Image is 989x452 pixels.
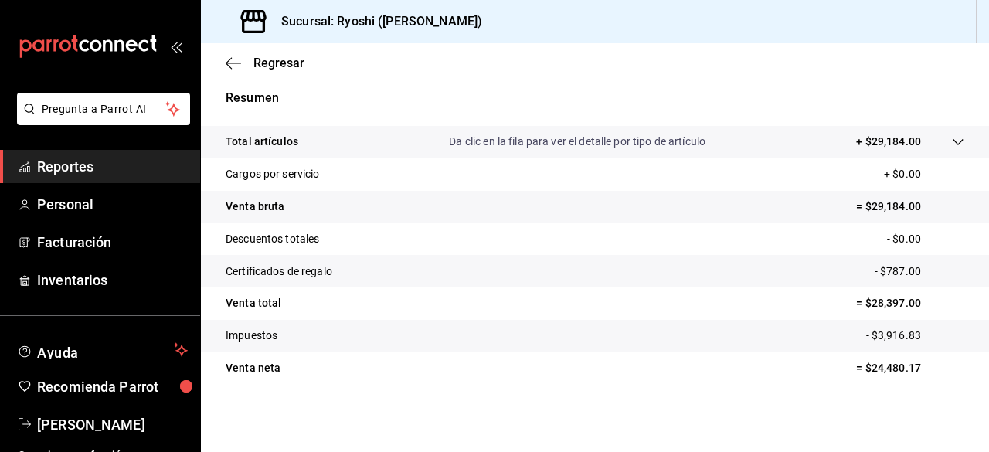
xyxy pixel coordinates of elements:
[11,112,190,128] a: Pregunta a Parrot AI
[37,414,188,435] span: [PERSON_NAME]
[37,341,168,359] span: Ayuda
[17,93,190,125] button: Pregunta a Parrot AI
[226,56,304,70] button: Regresar
[170,40,182,53] button: open_drawer_menu
[866,328,964,344] p: - $3,916.83
[856,199,964,215] p: = $29,184.00
[226,199,284,215] p: Venta bruta
[856,360,964,376] p: = $24,480.17
[269,12,482,31] h3: Sucursal: Ryoshi ([PERSON_NAME])
[226,360,280,376] p: Venta neta
[226,134,298,150] p: Total artículos
[856,295,964,311] p: = $28,397.00
[856,134,921,150] p: + $29,184.00
[875,263,964,280] p: - $787.00
[253,56,304,70] span: Regresar
[226,231,319,247] p: Descuentos totales
[887,231,964,247] p: - $0.00
[226,295,281,311] p: Venta total
[37,194,188,215] span: Personal
[226,166,320,182] p: Cargos por servicio
[449,134,705,150] p: Da clic en la fila para ver el detalle por tipo de artículo
[226,89,964,107] p: Resumen
[37,156,188,177] span: Reportes
[226,328,277,344] p: Impuestos
[37,270,188,291] span: Inventarios
[37,232,188,253] span: Facturación
[226,263,332,280] p: Certificados de regalo
[884,166,964,182] p: + $0.00
[37,376,188,397] span: Recomienda Parrot
[42,101,166,117] span: Pregunta a Parrot AI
